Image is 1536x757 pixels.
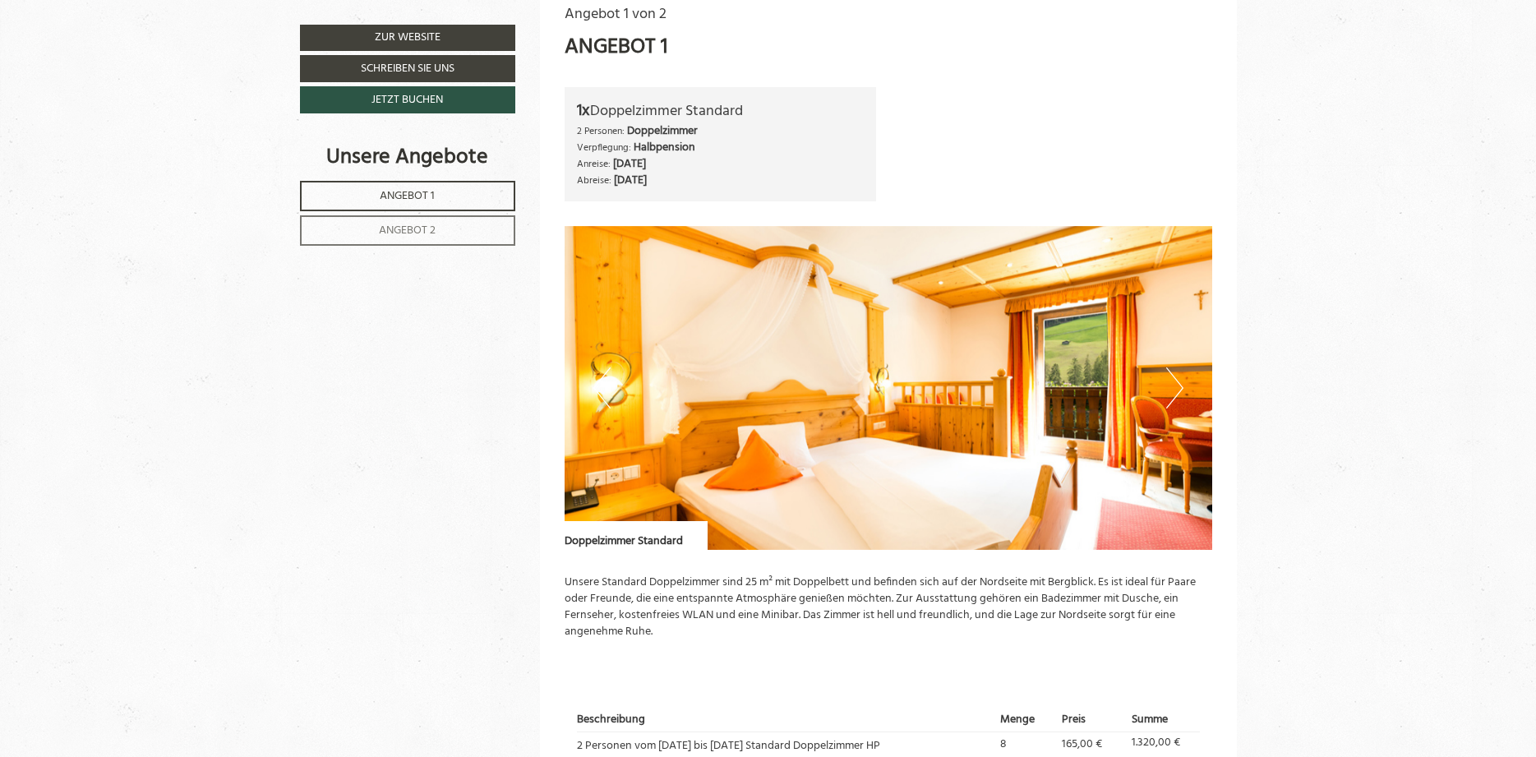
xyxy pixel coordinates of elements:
button: Senden [559,435,648,462]
span: Angebot 2 [379,221,436,240]
small: Verpflegung: [577,140,631,155]
a: Zur Website [300,25,515,51]
div: Guten Tag, wie können wir Ihnen helfen? [12,44,233,88]
a: Schreiben Sie uns [300,55,515,82]
span: Angebot 1 von 2 [565,2,667,26]
span: Angebot 1 [380,187,435,205]
div: Doppelzimmer Standard [565,521,708,550]
b: [DATE] [614,171,647,190]
th: Menge [994,709,1057,732]
p: Unsere Standard Doppelzimmer sind 25 m² mit Doppelbett und befinden sich auf der Nordseite mit Be... [565,575,1212,640]
div: Angebot 1 [565,32,667,62]
td: 8 [994,732,1057,757]
a: Jetzt buchen [300,86,515,113]
button: Next [1166,367,1183,409]
small: 2 Personen: [577,123,625,139]
b: Halbpension [634,138,695,157]
b: 1x [577,98,590,124]
span: 165,00 € [1062,735,1102,754]
div: [DATE] [298,12,350,38]
th: Beschreibung [577,709,994,732]
th: Summe [1126,709,1199,732]
td: 1.320,00 € [1126,732,1199,757]
div: Berghotel Ratschings [25,47,225,58]
div: Unsere Angebote [300,142,515,173]
small: Anreise: [577,156,611,172]
button: Previous [593,367,611,409]
small: 13:05 [25,75,225,85]
b: [DATE] [613,155,646,173]
img: image [565,226,1212,550]
small: Abreise: [577,173,611,188]
td: 2 Personen vom [DATE] bis [DATE] Standard Doppelzimmer HP [577,732,994,757]
th: Preis [1056,709,1126,732]
b: Doppelzimmer [627,122,698,141]
div: Doppelzimmer Standard [577,99,864,123]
